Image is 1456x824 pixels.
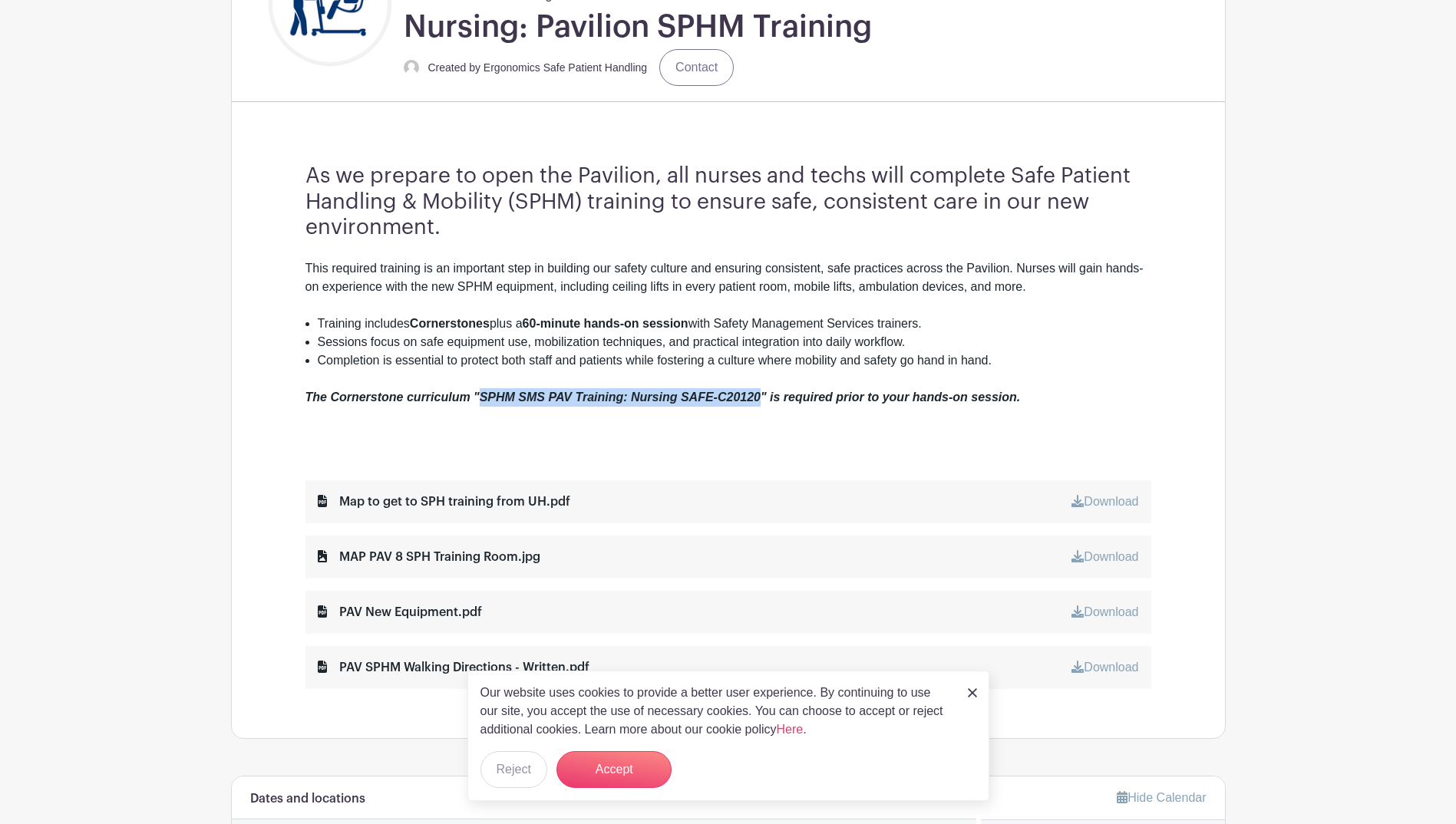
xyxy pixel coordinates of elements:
a: Hide Calendar [1117,791,1206,804]
small: Created by Ergonomics Safe Patient Handling [428,61,648,74]
img: close_button-5f87c8562297e5c2d7936805f587ecaba9071eb48480494691a3f1689db116b3.svg [968,688,977,697]
a: Here [777,723,804,736]
strong: Cornerstones [410,317,490,330]
li: Completion is essential to protect both staff and patients while fostering a culture where mobili... [318,351,1151,370]
img: default-ce2991bfa6775e67f084385cd625a349d9dcbb7a52a09fb2fda1e96e2d18dcdb.png [404,60,419,75]
a: Contact [659,49,734,86]
button: Accept [556,751,672,788]
div: MAP PAV 8 SPH Training Room.jpg [318,548,540,566]
li: Sessions focus on safe equipment use, mobilization techniques, and practical integration into dai... [318,333,1151,351]
a: Download [1071,495,1138,508]
h6: Dates and locations [250,792,365,806]
div: PAV New Equipment.pdf [318,603,482,621]
a: Download [1071,661,1138,674]
a: Download [1071,605,1138,618]
div: Map to get to SPH training from UH.pdf [318,493,570,511]
div: PAV SPHM Walking Directions - Written.pdf [318,658,589,677]
button: Reject [480,751,547,788]
strong: 60-minute hands-on session [523,317,688,330]
h1: Nursing: Pavilion SPHM Training [404,8,872,46]
div: This required training is an important step in building our safety culture and ensuring consisten... [305,259,1151,315]
li: Training includes plus a with Safety Management Services trainers. [318,315,1151,333]
p: Our website uses cookies to provide a better user experience. By continuing to use our site, you ... [480,684,952,739]
a: Download [1071,550,1138,563]
em: The Cornerstone curriculum "SPHM SMS PAV Training: Nursing SAFE-C20120" is required prior to your... [305,391,1021,404]
h3: As we prepare to open the Pavilion, all nurses and techs will complete Safe Patient Handling & Mo... [305,163,1151,241]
